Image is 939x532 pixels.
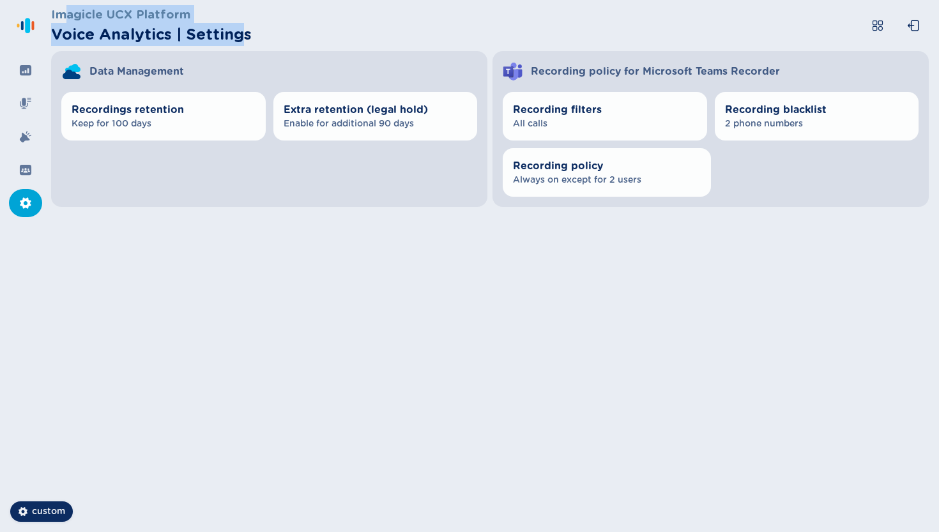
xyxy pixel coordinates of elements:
div: Settings [9,189,42,217]
div: Recordings [9,89,42,118]
h2: Voice Analytics | Settings [51,23,252,46]
svg: box-arrow-left [907,19,920,32]
span: Always on except for 2 users [513,174,701,186]
span: Recordings retention [72,102,256,118]
button: Recordings retentionKeep for 100 days [61,92,266,141]
span: Recording policy for Microsoft Teams Recorder [531,64,780,79]
button: Recording policyAlways on except for 2 users [503,148,711,197]
svg: alarm-filled [19,130,32,143]
span: All calls [513,118,697,130]
div: Dashboard [9,56,42,84]
span: Extra retention (legal hold) [284,102,468,118]
span: Keep for 100 days [72,118,256,130]
button: Recording blacklist2 phone numbers [715,92,919,141]
span: Recording blacklist [725,102,909,118]
svg: dashboard-filled [19,64,32,77]
span: Recording policy [513,158,701,174]
span: Recording filters [513,102,697,118]
svg: mic-fill [19,97,32,110]
span: 2 phone numbers [725,118,909,130]
h3: Imagicle UCX Platform [51,5,252,23]
div: Alarms [9,123,42,151]
span: Data Management [89,64,184,79]
button: Extra retention (legal hold)Enable for additional 90 days [273,92,478,141]
button: custom [10,501,73,522]
span: Enable for additional 90 days [284,118,468,130]
button: Recording filtersAll calls [503,92,707,141]
span: custom [32,505,65,518]
div: Groups [9,156,42,184]
svg: groups-filled [19,163,32,176]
